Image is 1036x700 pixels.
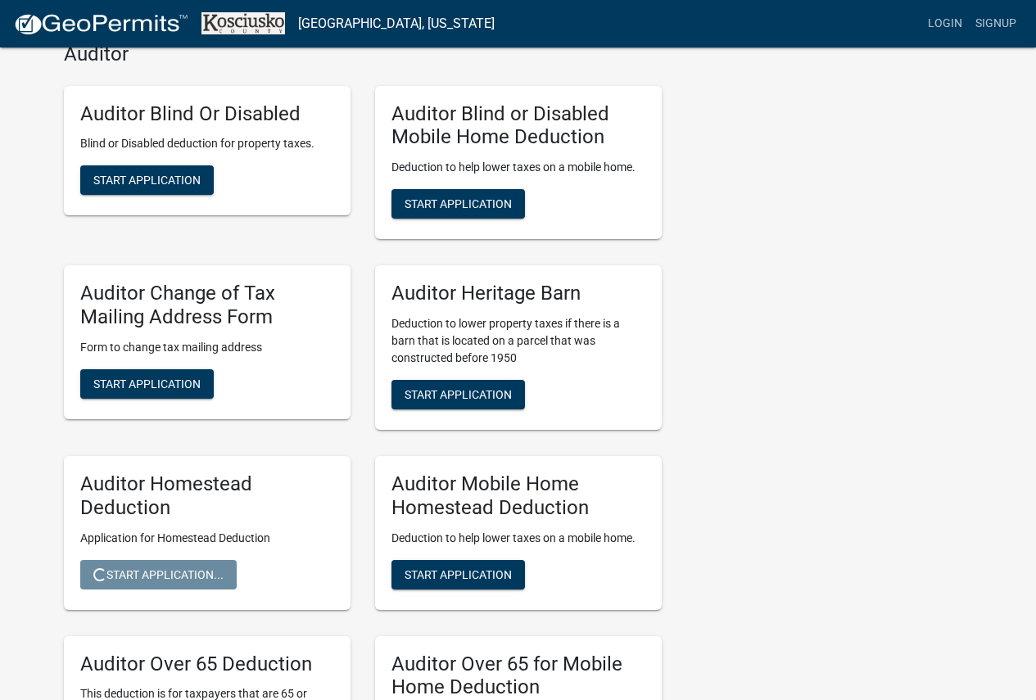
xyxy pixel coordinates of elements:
span: Start Application [405,567,512,580]
p: Blind or Disabled deduction for property taxes. [80,135,334,152]
h5: Auditor Over 65 Deduction [80,653,334,676]
button: Start Application [80,369,214,399]
h5: Auditor Heritage Barn [391,282,645,305]
h5: Auditor Homestead Deduction [80,472,334,520]
h4: Auditor [64,43,662,66]
span: Start Application [93,377,201,390]
span: Start Application... [93,567,224,580]
button: Start Application [391,380,525,409]
button: Start Application [391,189,525,219]
a: Login [921,8,969,39]
h5: Auditor Blind or Disabled Mobile Home Deduction [391,102,645,150]
h5: Auditor Mobile Home Homestead Deduction [391,472,645,520]
p: Deduction to help lower taxes on a mobile home. [391,530,645,547]
p: Deduction to help lower taxes on a mobile home. [391,159,645,176]
button: Start Application [391,560,525,589]
h5: Auditor Blind Or Disabled [80,102,334,126]
button: Start Application... [80,560,237,589]
button: Start Application [80,165,214,195]
span: Start Application [405,197,512,210]
h5: Auditor Change of Tax Mailing Address Form [80,282,334,329]
p: Deduction to lower property taxes if there is a barn that is located on a parcel that was constru... [391,315,645,367]
span: Start Application [93,174,201,187]
a: [GEOGRAPHIC_DATA], [US_STATE] [298,10,495,38]
img: Kosciusko County, Indiana [201,12,285,34]
h5: Auditor Over 65 for Mobile Home Deduction [391,653,645,700]
a: Signup [969,8,1023,39]
span: Start Application [405,387,512,400]
p: Application for Homestead Deduction [80,530,334,547]
p: Form to change tax mailing address [80,339,334,356]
